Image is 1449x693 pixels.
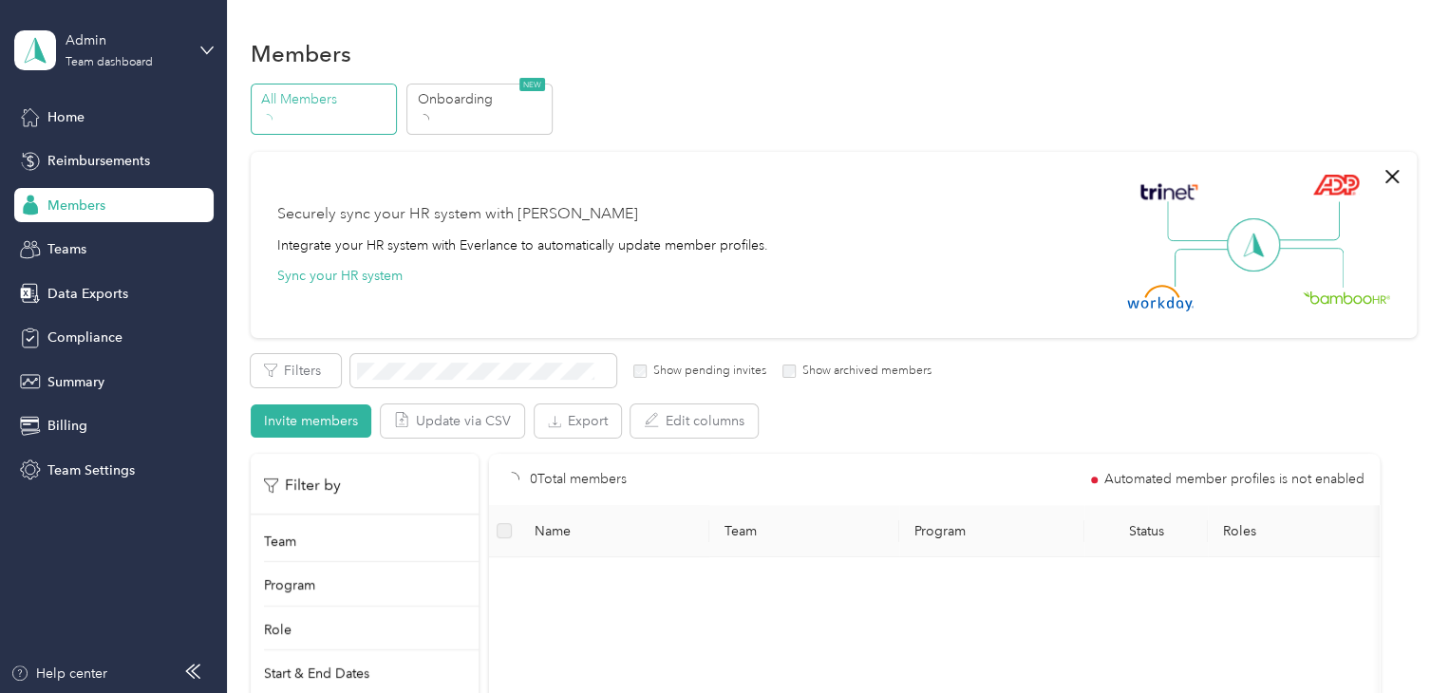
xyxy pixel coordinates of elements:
[1167,201,1233,242] img: Line Left Up
[796,363,931,380] label: Show archived members
[251,44,351,64] h1: Members
[277,266,403,286] button: Sync your HR system
[709,505,899,557] th: Team
[66,30,184,50] div: Admin
[264,532,296,552] p: Team
[47,151,150,171] span: Reimbursements
[264,664,369,684] p: Start & End Dates
[66,57,153,68] div: Team dashboard
[535,523,694,539] span: Name
[264,575,315,595] p: Program
[264,620,292,640] p: Role
[1084,505,1208,557] th: Status
[47,107,85,127] span: Home
[1277,248,1344,289] img: Line Right Down
[647,363,766,380] label: Show pending invites
[277,235,768,255] div: Integrate your HR system with Everlance to automatically update member profiles.
[1273,201,1340,241] img: Line Right Up
[47,416,87,436] span: Billing
[519,78,545,91] span: NEW
[1312,174,1359,196] img: ADP
[1127,285,1194,311] img: Workday
[418,89,547,109] p: Onboarding
[47,460,135,480] span: Team Settings
[535,404,621,438] button: Export
[10,664,107,684] button: Help center
[519,505,709,557] th: Name
[47,196,105,215] span: Members
[1208,505,1398,557] th: Roles
[1174,248,1240,287] img: Line Left Down
[261,89,390,109] p: All Members
[529,469,626,490] p: 0 Total members
[47,328,122,347] span: Compliance
[47,284,128,304] span: Data Exports
[251,404,371,438] button: Invite members
[47,372,104,392] span: Summary
[899,505,1084,557] th: Program
[264,474,341,497] p: Filter by
[1136,178,1202,205] img: Trinet
[1303,290,1390,304] img: BambooHR
[630,404,758,438] button: Edit columns
[1104,473,1364,486] span: Automated member profiles is not enabled
[1343,587,1449,693] iframe: Everlance-gr Chat Button Frame
[381,404,524,438] button: Update via CSV
[47,239,86,259] span: Teams
[277,203,638,226] div: Securely sync your HR system with [PERSON_NAME]
[251,354,341,387] button: Filters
